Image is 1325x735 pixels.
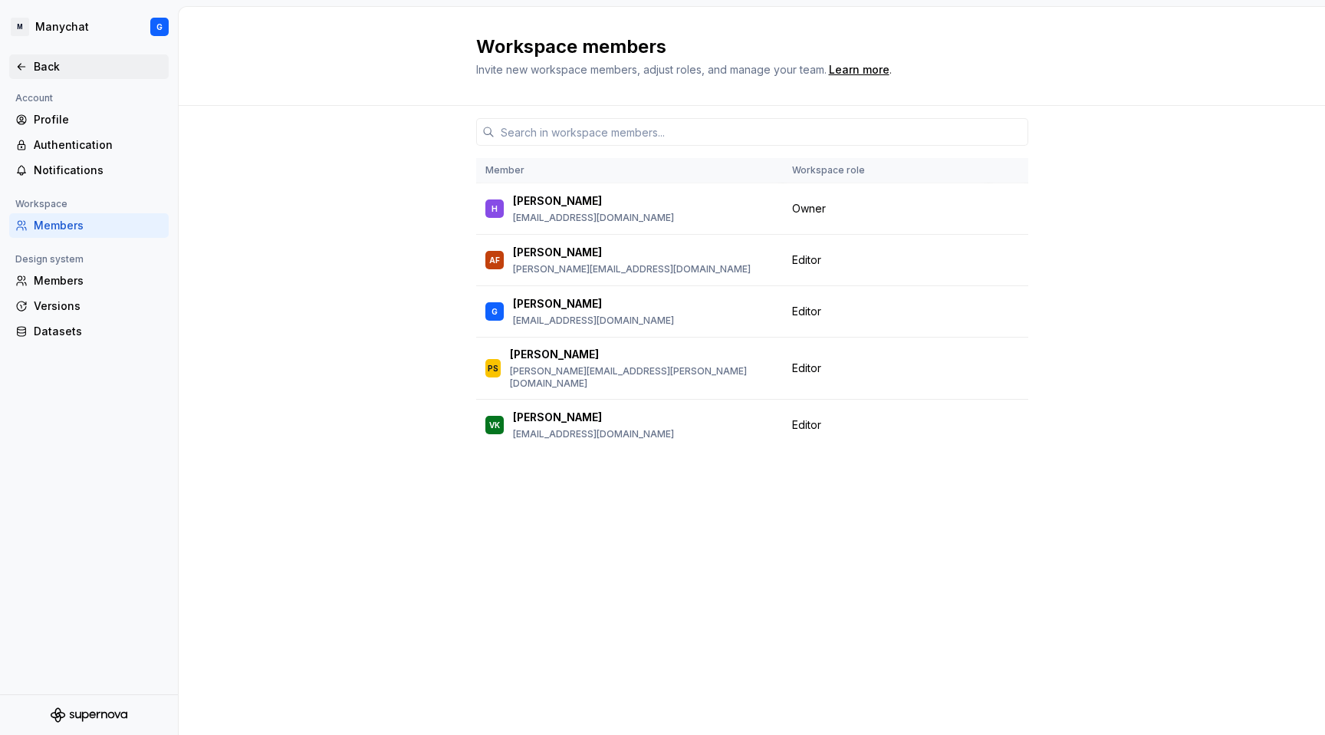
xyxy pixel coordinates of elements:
[34,298,163,314] div: Versions
[513,263,751,275] p: [PERSON_NAME][EMAIL_ADDRESS][DOMAIN_NAME]
[156,21,163,33] div: G
[34,163,163,178] div: Notifications
[513,296,602,311] p: [PERSON_NAME]
[783,158,988,183] th: Workspace role
[9,158,169,183] a: Notifications
[827,64,892,76] span: .
[510,347,599,362] p: [PERSON_NAME]
[488,361,498,376] div: PS
[792,304,821,319] span: Editor
[510,365,774,390] p: [PERSON_NAME][EMAIL_ADDRESS][PERSON_NAME][DOMAIN_NAME]
[9,195,74,213] div: Workspace
[495,118,1028,146] input: Search in workspace members...
[35,19,89,35] div: Manychat
[513,193,602,209] p: [PERSON_NAME]
[792,252,821,268] span: Editor
[9,213,169,238] a: Members
[513,315,674,327] p: [EMAIL_ADDRESS][DOMAIN_NAME]
[9,107,169,132] a: Profile
[492,304,498,319] div: G
[34,273,163,288] div: Members
[513,212,674,224] p: [EMAIL_ADDRESS][DOMAIN_NAME]
[792,417,821,433] span: Editor
[34,137,163,153] div: Authentication
[34,112,163,127] div: Profile
[792,201,826,216] span: Owner
[489,417,500,433] div: VK
[513,428,674,440] p: [EMAIL_ADDRESS][DOMAIN_NAME]
[9,89,59,107] div: Account
[792,361,821,376] span: Editor
[51,707,127,723] svg: Supernova Logo
[9,54,169,79] a: Back
[3,10,175,44] button: MManychatG
[9,133,169,157] a: Authentication
[11,18,29,36] div: M
[492,201,498,216] div: H
[829,62,889,77] a: Learn more
[9,250,90,269] div: Design system
[476,63,827,76] span: Invite new workspace members, adjust roles, and manage your team.
[9,294,169,318] a: Versions
[34,218,163,233] div: Members
[513,245,602,260] p: [PERSON_NAME]
[9,319,169,344] a: Datasets
[34,324,163,339] div: Datasets
[513,410,602,425] p: [PERSON_NAME]
[476,158,783,183] th: Member
[489,252,500,268] div: AF
[34,59,163,74] div: Back
[9,269,169,293] a: Members
[476,35,1010,59] h2: Workspace members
